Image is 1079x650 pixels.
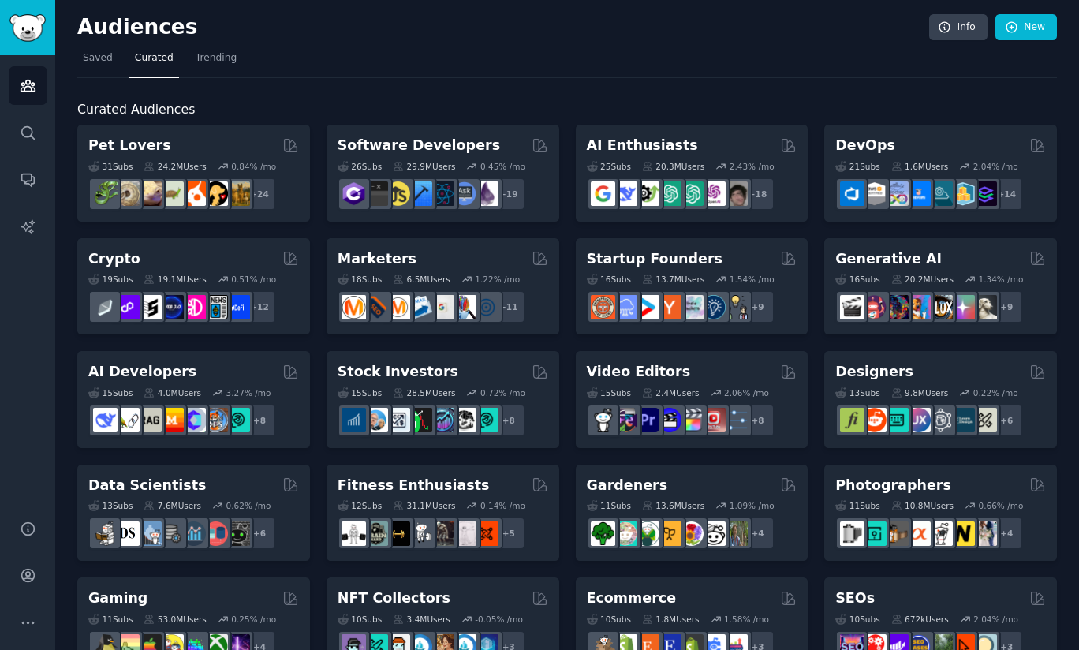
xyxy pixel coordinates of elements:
div: 13.6M Users [642,500,704,511]
img: streetphotography [862,521,887,546]
img: OnlineMarketing [474,295,498,319]
div: + 12 [243,290,276,323]
div: 10 Sub s [835,614,879,625]
img: aws_cdk [950,181,975,206]
img: AskMarketing [386,295,410,319]
div: 13 Sub s [88,500,133,511]
img: azuredevops [840,181,864,206]
div: + 8 [243,404,276,437]
a: New [995,14,1057,41]
div: + 9 [741,290,775,323]
div: 11 Sub s [835,500,879,511]
img: Emailmarketing [408,295,432,319]
img: UXDesign [906,408,931,432]
div: + 8 [741,404,775,437]
div: 1.8M Users [642,614,700,625]
img: software [364,181,388,206]
div: 9.8M Users [891,387,949,398]
img: ballpython [115,181,140,206]
h2: Marketers [338,249,416,269]
div: + 6 [243,517,276,550]
div: 0.45 % /mo [480,161,525,172]
div: 2.06 % /mo [724,387,769,398]
img: 0xPolygon [115,295,140,319]
img: dataengineering [159,521,184,546]
img: vegetablegardening [591,521,615,546]
div: 2.4M Users [642,387,700,398]
h2: Data Scientists [88,476,206,495]
img: growmybusiness [723,295,748,319]
div: 0.84 % /mo [231,161,276,172]
div: 1.6M Users [891,161,949,172]
div: 0.25 % /mo [231,614,276,625]
img: GoogleGeminiAI [591,181,615,206]
img: defi_ [226,295,250,319]
h2: Startup Founders [587,249,722,269]
div: 0.72 % /mo [480,387,525,398]
img: finalcutpro [679,408,704,432]
img: analytics [181,521,206,546]
img: UX_Design [973,408,997,432]
span: Curated Audiences [77,100,195,120]
img: AIDevelopersSociety [226,408,250,432]
div: 16 Sub s [587,274,631,285]
h2: Generative AI [835,249,942,269]
img: leopardgeckos [137,181,162,206]
h2: AI Developers [88,362,196,382]
img: StocksAndTrading [430,408,454,432]
img: Rag [137,408,162,432]
img: DevOpsLinks [906,181,931,206]
img: logodesign [862,408,887,432]
div: 26 Sub s [338,161,382,172]
img: weightroom [408,521,432,546]
img: UrbanGardening [701,521,726,546]
img: Nikon [950,521,975,546]
img: data [226,521,250,546]
h2: Crypto [88,249,140,269]
img: AItoolsCatalog [635,181,659,206]
h2: Gardeners [587,476,668,495]
div: 25 Sub s [587,161,631,172]
img: googleads [430,295,454,319]
img: ValueInvesting [364,408,388,432]
div: 2.43 % /mo [730,161,775,172]
img: starryai [950,295,975,319]
img: GummySearch logo [9,14,46,42]
span: Curated [135,51,174,65]
div: 10.8M Users [891,500,954,511]
h2: DevOps [835,136,895,155]
div: 21 Sub s [835,161,879,172]
h2: NFT Collectors [338,588,450,608]
div: + 9 [990,290,1023,323]
img: FluxAI [928,295,953,319]
img: postproduction [723,408,748,432]
div: + 6 [990,404,1023,437]
img: flowers [679,521,704,546]
img: PetAdvice [203,181,228,206]
h2: Audiences [77,15,929,40]
img: CryptoNews [203,295,228,319]
div: 12 Sub s [338,500,382,511]
img: Entrepreneurship [701,295,726,319]
img: Docker_DevOps [884,181,909,206]
div: 1.22 % /mo [475,274,520,285]
img: iOSProgramming [408,181,432,206]
img: deepdream [884,295,909,319]
img: Forex [386,408,410,432]
img: AnalogCommunity [884,521,909,546]
div: 28.5M Users [393,387,455,398]
img: indiehackers [679,295,704,319]
img: startup [635,295,659,319]
div: 53.0M Users [144,614,206,625]
div: + 4 [990,517,1023,550]
img: MarketingResearch [452,295,476,319]
div: 0.51 % /mo [231,274,276,285]
div: 0.66 % /mo [978,500,1023,511]
img: OpenAIDev [701,181,726,206]
div: + 5 [492,517,525,550]
div: 3.4M Users [393,614,450,625]
img: ycombinator [657,295,681,319]
img: typography [840,408,864,432]
img: dogbreed [226,181,250,206]
img: Youtubevideo [701,408,726,432]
